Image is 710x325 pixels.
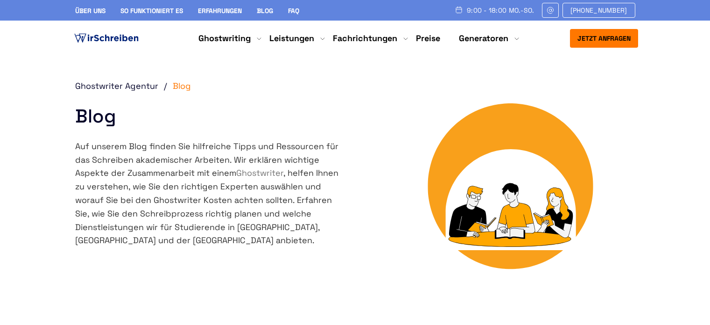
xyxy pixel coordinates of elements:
[416,33,440,43] a: Preise
[198,33,251,44] a: Ghostwriting
[459,33,508,44] a: Generatoren
[570,7,627,14] span: [PHONE_NUMBER]
[198,7,242,15] a: Erfahrungen
[269,33,314,44] a: Leistungen
[455,6,463,14] img: Schedule
[75,80,170,91] a: Ghostwriter Agentur
[120,7,183,15] a: So funktioniert es
[570,29,638,48] button: Jetzt anfragen
[467,7,534,14] span: 9:00 - 18:00 Mo.-So.
[257,7,273,15] a: Blog
[546,7,555,14] img: Email
[173,80,191,91] span: Blog
[236,167,283,178] a: Ghostwriter
[333,33,397,44] a: Fachrichtungen
[75,7,105,15] a: Über uns
[562,3,635,18] a: [PHONE_NUMBER]
[75,140,346,247] div: Auf unserem Blog finden Sie hilfreiche Tipps und Ressourcen für das Schreiben akademischer Arbeit...
[402,79,635,313] img: Blog
[75,107,346,126] h1: Blog
[288,7,299,15] a: FAQ
[72,31,141,45] img: logo ghostwriter-österreich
